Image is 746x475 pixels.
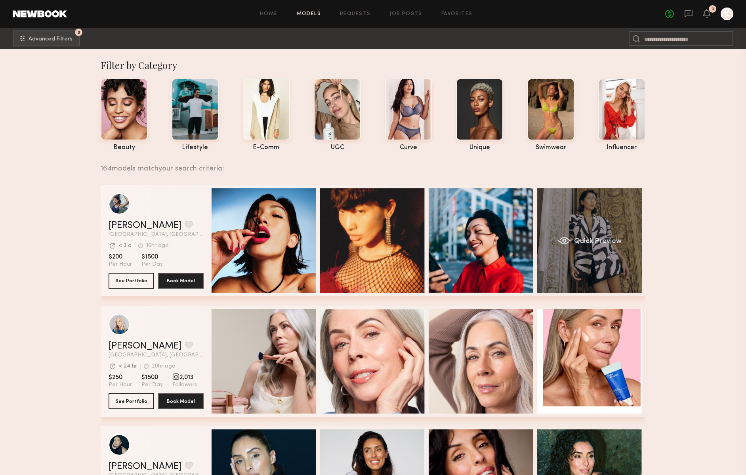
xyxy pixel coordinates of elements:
span: [GEOGRAPHIC_DATA], [GEOGRAPHIC_DATA] [109,232,204,238]
span: 2,013 [172,373,197,381]
a: Requests [340,11,370,17]
div: influencer [598,144,645,151]
div: swimwear [527,144,574,151]
button: Book Model [158,273,204,289]
span: [GEOGRAPHIC_DATA], [GEOGRAPHIC_DATA] [109,352,204,358]
button: See Portfolio [109,393,154,409]
a: K [721,8,733,20]
span: Per Hour [109,261,132,268]
div: e-comm [243,144,290,151]
span: $1500 [141,253,163,261]
span: Per Day [141,381,163,389]
span: Quick Preview [574,238,622,245]
a: Favorites [441,11,473,17]
span: $1500 [141,373,163,381]
div: lifestyle [172,144,219,151]
div: < 24 hr [118,364,137,369]
div: < 3 d [118,243,132,249]
a: Models [297,11,321,17]
a: [PERSON_NAME] [109,462,181,471]
span: Followers [172,381,197,389]
span: Per Hour [109,381,132,389]
div: UGC [314,144,361,151]
span: $250 [109,373,132,381]
div: 3 [712,7,714,11]
span: Per Day [141,261,163,268]
a: [PERSON_NAME] [109,221,181,230]
span: $200 [109,253,132,261]
a: [PERSON_NAME] [109,341,181,351]
div: 164 models match your search criteria: [101,156,639,172]
button: Book Model [158,393,204,409]
a: Home [260,11,278,17]
div: beauty [101,144,148,151]
span: Advanced Filters [29,36,73,42]
a: Job Posts [389,11,422,17]
span: 3 [78,31,80,34]
button: See Portfolio [109,273,154,289]
button: 3Advanced Filters [13,31,80,46]
div: Filter by Category [101,59,645,71]
div: 20hr ago [152,364,176,369]
div: 16hr ago [146,243,169,249]
div: unique [456,144,503,151]
div: curve [385,144,432,151]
